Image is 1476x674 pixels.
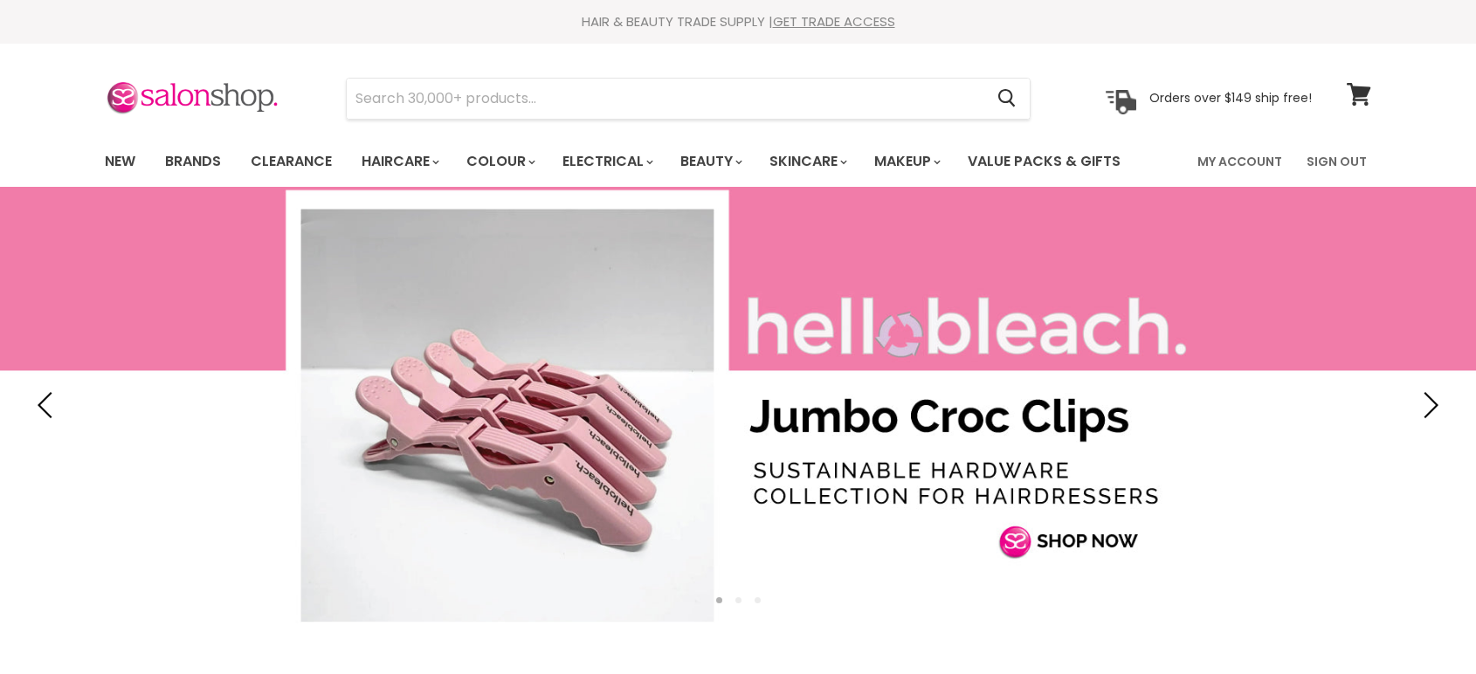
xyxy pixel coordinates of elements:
li: Page dot 3 [755,597,761,603]
p: Orders over $149 ship free! [1149,90,1312,106]
button: Previous [31,388,66,423]
nav: Main [83,136,1393,187]
a: Colour [453,143,546,180]
form: Product [346,78,1031,120]
button: Search [983,79,1030,119]
li: Page dot 1 [716,597,722,603]
a: My Account [1187,143,1293,180]
a: Beauty [667,143,753,180]
a: Skincare [756,143,858,180]
a: Electrical [549,143,664,180]
div: HAIR & BEAUTY TRADE SUPPLY | [83,13,1393,31]
a: GET TRADE ACCESS [773,12,895,31]
iframe: Gorgias live chat messenger [1389,592,1459,657]
a: Makeup [861,143,951,180]
input: Search [347,79,983,119]
a: Brands [152,143,234,180]
li: Page dot 2 [735,597,741,603]
a: Value Packs & Gifts [955,143,1134,180]
a: Sign Out [1296,143,1377,180]
a: Clearance [238,143,345,180]
a: New [92,143,148,180]
button: Next [1410,388,1445,423]
a: Haircare [348,143,450,180]
ul: Main menu [92,136,1161,187]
